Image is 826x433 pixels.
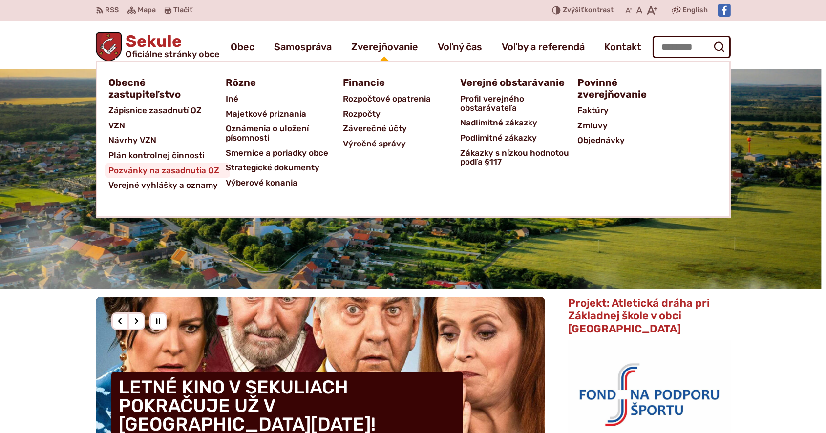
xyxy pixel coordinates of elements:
[563,6,614,15] span: kontrast
[109,148,226,163] a: Plán kontrolnej činnosti
[127,312,145,330] div: Nasledujúci slajd
[226,145,343,161] a: Smernice a poriadky obce
[149,312,167,330] div: Pozastaviť pohyb slajdera
[109,163,226,178] a: Pozvánky na zasadnutia OZ
[122,33,219,59] h1: Sekule
[109,118,126,133] span: VZN
[578,103,609,118] span: Faktúry
[226,106,307,122] span: Majetkové priznania
[343,106,461,122] a: Rozpočty
[109,148,205,163] span: Plán kontrolnej činnosti
[461,74,565,91] span: Verejné obstarávanie
[231,33,254,61] a: Obec
[109,178,218,193] span: Verejné vyhlášky a oznamy
[578,74,683,103] a: Povinné zverejňovanie
[274,33,332,61] a: Samospráva
[126,50,219,59] span: Oficiálne stránky obce
[461,130,537,145] span: Podlimitné zákazky
[226,160,343,175] a: Strategické dokumenty
[681,4,710,16] a: English
[111,312,129,330] div: Predošlý slajd
[351,33,418,61] a: Zverejňovanie
[343,74,385,91] span: Financie
[106,4,119,16] span: RSS
[343,74,449,91] a: Financie
[226,74,332,91] a: Rôzne
[718,4,731,17] img: Prejsť na Facebook stránku
[226,106,343,122] a: Majetkové priznania
[683,4,708,16] span: English
[109,163,220,178] span: Pozvánky na zasadnutia OZ
[226,121,343,145] a: Oznámenia o uložení písomnosti
[461,91,578,115] a: Profil verejného obstarávateľa
[502,33,585,61] a: Voľby a referendá
[138,4,156,16] span: Mapa
[109,178,226,193] a: Verejné vyhlášky a oznamy
[226,91,239,106] span: Iné
[226,175,298,190] span: Výberové konania
[109,74,214,103] a: Obecné zastupiteľstvo
[109,103,226,118] a: Zápisnice zasadnutí OZ
[568,296,710,335] span: Projekt: Atletická dráha pri Základnej škole v obci [GEOGRAPHIC_DATA]
[343,121,407,136] span: Záverečné účty
[96,32,122,62] img: Prejsť na domovskú stránku
[109,103,202,118] span: Zápisnice zasadnutí OZ
[226,91,343,106] a: Iné
[578,133,695,148] a: Objednávky
[174,6,193,15] span: Tlačiť
[461,130,578,145] a: Podlimitné zákazky
[461,115,538,130] span: Nadlimitné zákazky
[96,32,220,62] a: Logo Sekule, prejsť na domovskú stránku.
[226,74,256,91] span: Rôzne
[578,118,608,133] span: Zmluvy
[343,136,461,151] a: Výročné správy
[226,145,329,161] span: Smernice a poriadky obce
[343,91,461,106] a: Rozpočtové opatrenia
[226,175,343,190] a: Výberové konania
[226,160,320,175] span: Strategické dokumenty
[438,33,482,61] a: Voľný čas
[343,121,461,136] a: Záverečné účty
[343,136,406,151] span: Výročné správy
[109,133,226,148] a: Návrhy VZN
[563,6,584,14] span: Zvýšiť
[604,33,641,61] a: Kontakt
[343,106,381,122] span: Rozpočty
[461,74,566,91] a: Verejné obstarávanie
[461,115,578,130] a: Nadlimitné zákazky
[461,145,578,169] a: Zákazky s nízkou hodnotou podľa §117
[578,118,695,133] a: Zmluvy
[578,133,625,148] span: Objednávky
[109,118,226,133] a: VZN
[343,91,431,106] span: Rozpočtové opatrenia
[109,133,157,148] span: Návrhy VZN
[578,103,695,118] a: Faktúry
